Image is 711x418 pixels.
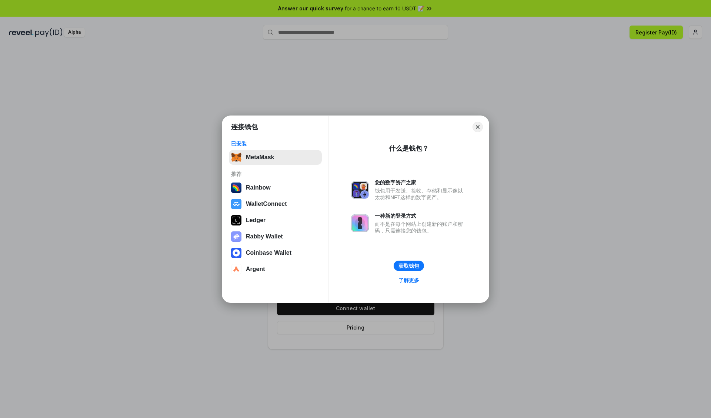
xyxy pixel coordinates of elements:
[231,231,241,242] img: svg+xml,%3Csvg%20xmlns%3D%22http%3A%2F%2Fwww.w3.org%2F2000%2Fsvg%22%20fill%3D%22none%22%20viewBox...
[231,264,241,274] img: svg+xml,%3Csvg%20width%3D%2228%22%20height%3D%2228%22%20viewBox%3D%220%200%2028%2028%22%20fill%3D...
[398,277,419,284] div: 了解更多
[473,122,483,132] button: Close
[375,213,467,219] div: 一种新的登录方式
[375,187,467,201] div: 钱包用于发送、接收、存储和显示像以太坊和NFT这样的数字资产。
[229,150,322,165] button: MetaMask
[394,261,424,271] button: 获取钱包
[375,221,467,234] div: 而不是在每个网站上创建新的账户和密码，只需连接您的钱包。
[398,262,419,269] div: 获取钱包
[229,229,322,244] button: Rabby Wallet
[231,152,241,163] img: svg+xml,%3Csvg%20fill%3D%22none%22%20height%3D%2233%22%20viewBox%3D%220%200%2035%2033%22%20width%...
[229,180,322,195] button: Rainbow
[231,215,241,225] img: svg+xml,%3Csvg%20xmlns%3D%22http%3A%2F%2Fwww.w3.org%2F2000%2Fsvg%22%20width%3D%2228%22%20height%3...
[246,217,266,224] div: Ledger
[231,183,241,193] img: svg+xml,%3Csvg%20width%3D%22120%22%20height%3D%22120%22%20viewBox%3D%220%200%20120%20120%22%20fil...
[389,144,429,153] div: 什么是钱包？
[229,213,322,228] button: Ledger
[229,197,322,211] button: WalletConnect
[351,181,369,199] img: svg+xml,%3Csvg%20xmlns%3D%22http%3A%2F%2Fwww.w3.org%2F2000%2Fsvg%22%20fill%3D%22none%22%20viewBox...
[246,154,274,161] div: MetaMask
[246,233,283,240] div: Rabby Wallet
[394,275,424,285] a: 了解更多
[231,248,241,258] img: svg+xml,%3Csvg%20width%3D%2228%22%20height%3D%2228%22%20viewBox%3D%220%200%2028%2028%22%20fill%3D...
[351,214,369,232] img: svg+xml,%3Csvg%20xmlns%3D%22http%3A%2F%2Fwww.w3.org%2F2000%2Fsvg%22%20fill%3D%22none%22%20viewBox...
[229,262,322,277] button: Argent
[246,266,265,272] div: Argent
[246,184,271,191] div: Rainbow
[231,199,241,209] img: svg+xml,%3Csvg%20width%3D%2228%22%20height%3D%2228%22%20viewBox%3D%220%200%2028%2028%22%20fill%3D...
[231,140,320,147] div: 已安装
[246,201,287,207] div: WalletConnect
[231,171,320,177] div: 推荐
[375,179,467,186] div: 您的数字资产之家
[229,245,322,260] button: Coinbase Wallet
[246,250,291,256] div: Coinbase Wallet
[231,123,258,131] h1: 连接钱包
